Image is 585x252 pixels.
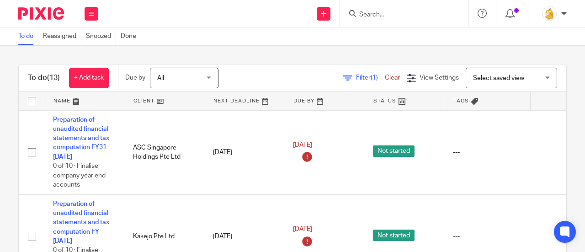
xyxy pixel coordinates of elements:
p: Due by [125,73,145,82]
span: Tags [453,98,469,103]
span: Not started [373,230,415,241]
a: Done [121,27,141,45]
td: [DATE] [204,110,284,194]
a: Clear [385,75,400,81]
a: + Add task [69,68,109,88]
span: Not started [373,145,415,157]
span: View Settings [420,75,459,81]
a: Preparation of unaudited financial statements and tax computation FY [DATE] [53,201,109,244]
span: Select saved view [473,75,524,81]
div: --- [453,232,521,241]
a: To do [18,27,38,45]
img: Pixie [18,7,64,20]
h1: To do [28,73,60,83]
span: All [157,75,164,81]
div: --- [453,148,521,157]
span: [DATE] [293,226,312,232]
img: MicrosoftTeams-image.png [542,6,557,21]
input: Search [358,11,441,19]
span: (13) [47,74,60,81]
span: Filter [356,75,385,81]
a: Preparation of unaudited financial statements and tax computation FY31 [DATE] [53,117,109,160]
span: 0 of 10 · Finalise company year end accounts [53,163,106,188]
td: ASC Singapore Holdings Pte Ltd [124,110,204,194]
a: Snoozed [86,27,116,45]
span: (1) [371,75,378,81]
span: [DATE] [293,142,312,148]
a: Reassigned [43,27,81,45]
